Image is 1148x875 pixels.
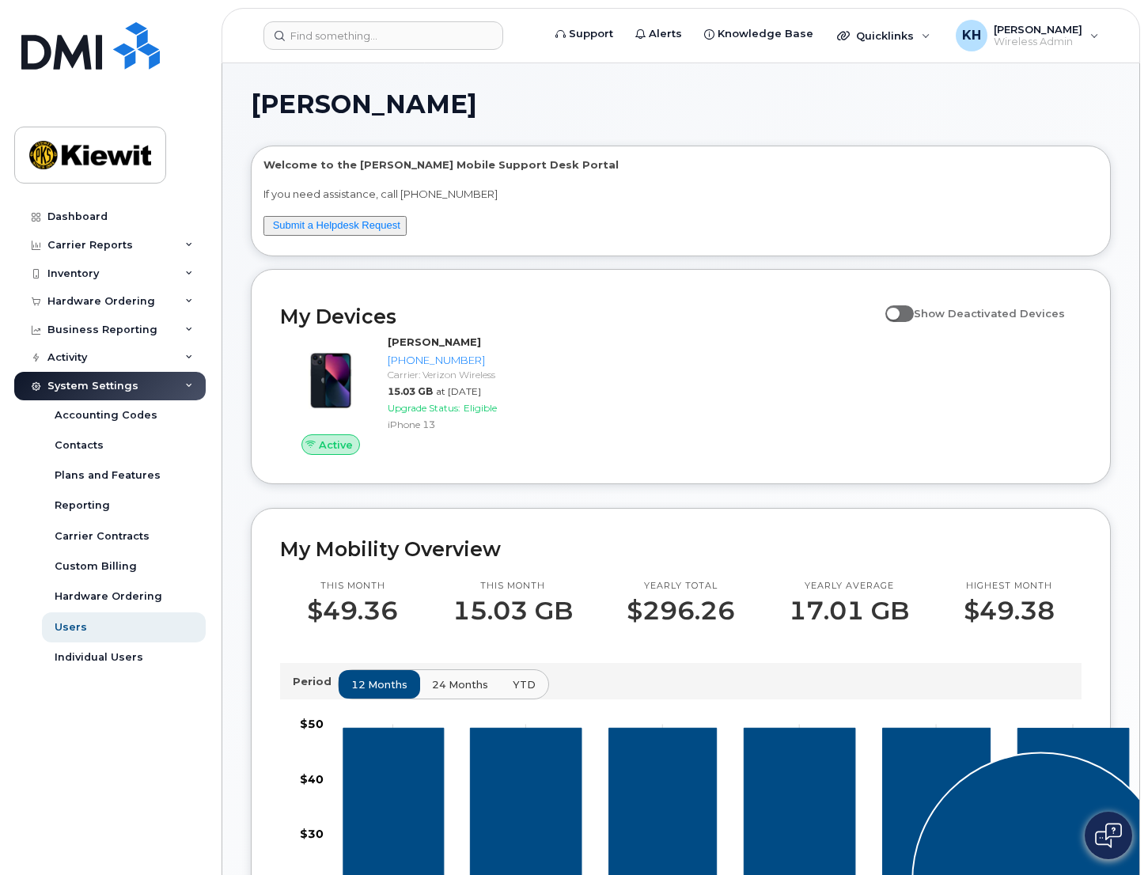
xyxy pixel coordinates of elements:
img: Open chat [1095,823,1122,848]
p: This month [307,580,398,593]
h2: My Mobility Overview [280,537,1082,561]
p: Yearly total [627,580,735,593]
span: 24 months [432,677,488,692]
p: $296.26 [627,597,735,625]
p: $49.38 [964,597,1055,625]
span: YTD [513,677,536,692]
a: Submit a Helpdesk Request [273,219,400,231]
span: Upgrade Status: [388,402,460,414]
img: image20231002-3703462-1ig824h.jpeg [293,343,369,419]
input: Show Deactivated Devices [885,298,898,311]
button: Submit a Helpdesk Request [263,216,407,236]
span: at [DATE] [436,385,481,397]
p: $49.36 [307,597,398,625]
p: Yearly average [789,580,909,593]
p: This month [453,580,573,593]
p: 15.03 GB [453,597,573,625]
p: If you need assistance, call [PHONE_NUMBER] [263,187,1098,202]
h2: My Devices [280,305,877,328]
tspan: $40 [300,771,324,786]
span: 15.03 GB [388,385,433,397]
span: [PERSON_NAME] [251,93,477,116]
span: Active [319,437,353,453]
span: Show Deactivated Devices [914,307,1065,320]
p: Welcome to the [PERSON_NAME] Mobile Support Desk Portal [263,157,1098,172]
div: [PHONE_NUMBER] [388,353,529,368]
strong: [PERSON_NAME] [388,335,481,348]
p: Period [293,674,338,689]
div: Carrier: Verizon Wireless [388,368,529,381]
div: iPhone 13 [388,418,529,431]
tspan: $50 [300,717,324,731]
span: Eligible [464,402,497,414]
p: Highest month [964,580,1055,593]
a: Active[PERSON_NAME][PHONE_NUMBER]Carrier: Verizon Wireless15.03 GBat [DATE]Upgrade Status:Eligibl... [280,335,535,455]
p: 17.01 GB [789,597,909,625]
tspan: $30 [300,827,324,841]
